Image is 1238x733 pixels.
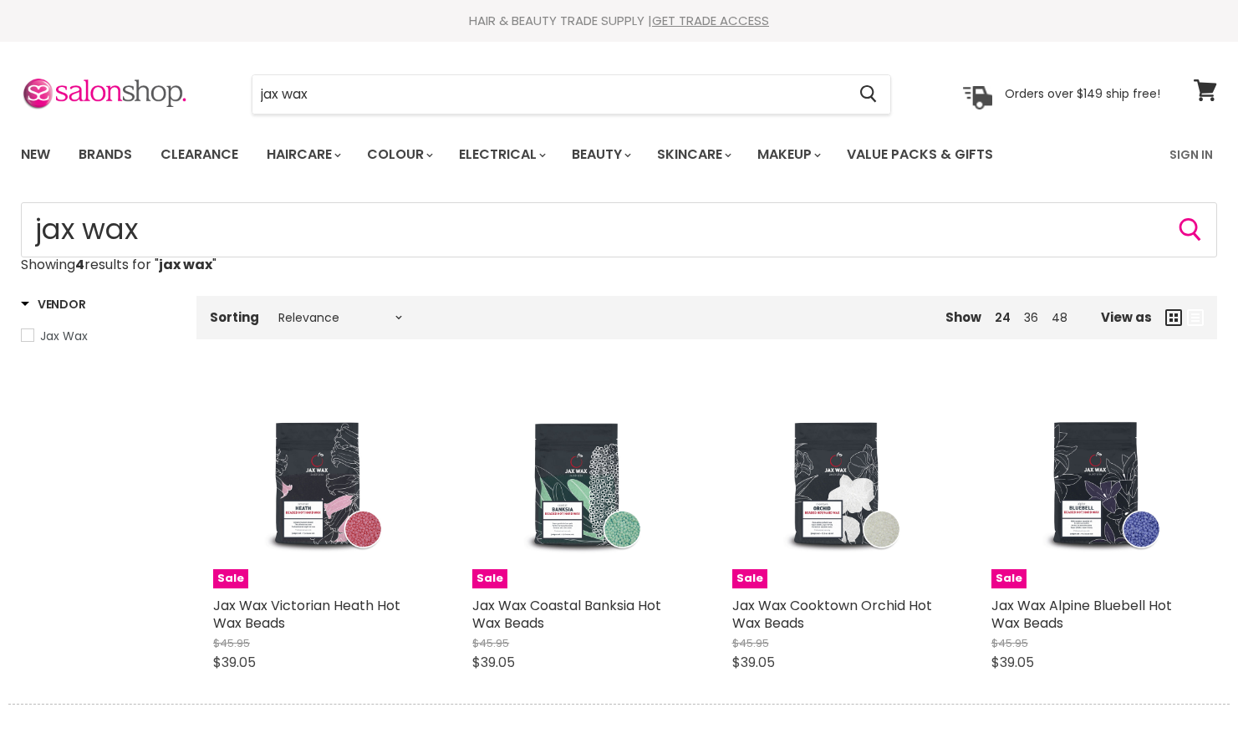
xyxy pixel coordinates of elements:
[472,635,509,651] span: $45.95
[1052,309,1067,326] a: 48
[159,255,212,274] strong: jax wax
[213,596,400,633] a: Jax Wax Victorian Heath Hot Wax Beads
[213,379,422,588] a: Jax Wax Victorian Heath Hot Wax BeadsSale
[75,255,84,274] strong: 4
[472,596,661,633] a: Jax Wax Coastal Banksia Hot Wax Beads
[148,137,251,172] a: Clearance
[472,569,507,588] span: Sale
[732,635,769,651] span: $45.95
[559,137,641,172] a: Beauty
[732,653,775,672] span: $39.05
[652,12,769,29] a: GET TRADE ACCESS
[991,635,1028,651] span: $45.95
[472,379,681,588] a: Jax Wax Coastal Banksia Hot Wax BeadsSale
[472,653,515,672] span: $39.05
[252,74,891,115] form: Product
[995,309,1011,326] a: 24
[1024,309,1038,326] a: 36
[846,75,890,114] button: Search
[213,653,256,672] span: $39.05
[991,379,1200,588] a: Jax Wax Alpine Bluebell Hot Wax BeadsSale
[1159,137,1223,172] a: Sign In
[732,379,941,588] a: Jax Wax Cooktown Orchid Hot Wax BeadsSale
[8,137,63,172] a: New
[945,308,981,326] span: Show
[66,137,145,172] a: Brands
[248,379,388,588] img: Jax Wax Victorian Heath Hot Wax Beads
[1177,216,1204,243] button: Search
[446,137,556,172] a: Electrical
[21,202,1217,257] input: Search
[1101,310,1152,324] span: View as
[254,137,351,172] a: Haircare
[8,130,1083,179] ul: Main menu
[644,137,741,172] a: Skincare
[745,137,831,172] a: Makeup
[252,75,846,114] input: Search
[21,257,1217,272] p: Showing results for " "
[991,653,1034,672] span: $39.05
[213,569,248,588] span: Sale
[1005,86,1160,101] p: Orders over $149 ship free!
[1026,379,1165,588] img: Jax Wax Alpine Bluebell Hot Wax Beads
[732,569,767,588] span: Sale
[507,379,647,588] img: Jax Wax Coastal Banksia Hot Wax Beads
[834,137,1006,172] a: Value Packs & Gifts
[213,635,250,651] span: $45.95
[767,379,906,588] img: Jax Wax Cooktown Orchid Hot Wax Beads
[21,327,176,345] a: Jax Wax
[21,202,1217,257] form: Product
[40,328,88,344] span: Jax Wax
[21,296,85,313] h3: Vendor
[354,137,443,172] a: Colour
[991,596,1172,633] a: Jax Wax Alpine Bluebell Hot Wax Beads
[732,596,932,633] a: Jax Wax Cooktown Orchid Hot Wax Beads
[991,569,1027,588] span: Sale
[210,310,259,324] label: Sorting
